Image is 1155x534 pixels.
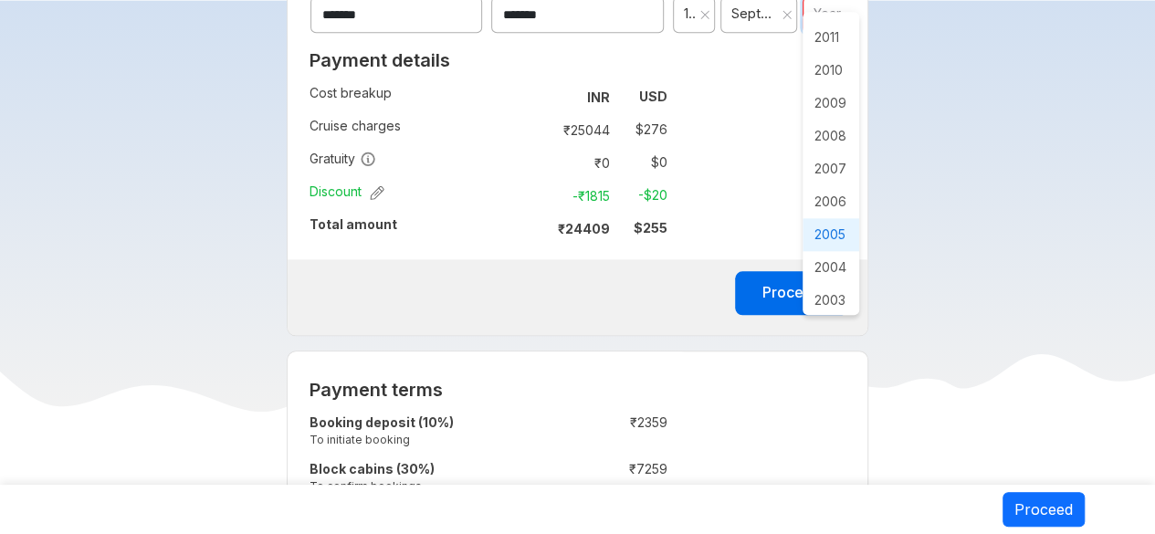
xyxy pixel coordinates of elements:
h2: Payment terms [310,379,667,401]
span: 2004 [803,251,858,284]
strong: Booking deposit (10%) [310,414,454,430]
td: : [532,80,541,113]
small: To confirm bookings [310,478,550,494]
td: : [532,146,541,179]
svg: close [699,9,710,20]
td: ₹ 7259 [559,456,667,503]
button: Proceed [735,271,849,315]
strong: Total amount [310,216,397,232]
span: Gratuity [310,150,376,168]
strong: USD [639,89,667,104]
td: -₹ 1815 [541,183,617,208]
span: 2006 [803,185,858,218]
td: ₹ 2359 [559,410,667,456]
td: : [532,113,541,146]
span: 2005 [803,218,858,251]
td: : [532,212,541,245]
strong: Block cabins (30%) [310,461,435,476]
td: Cost breakup [310,80,532,113]
span: 2003 [803,284,858,317]
td: $ 276 [617,117,667,142]
td: -$ 20 [617,183,667,208]
td: ₹ 0 [541,150,617,175]
span: 2008 [803,120,858,152]
span: 2011 [803,21,858,54]
td: Cruise charges [310,113,532,146]
span: 13 [684,5,696,23]
span: 2007 [803,152,858,185]
span: Discount [310,183,384,201]
strong: $ 255 [634,220,667,236]
td: : [532,179,541,212]
strong: INR [587,89,610,105]
td: : [550,456,559,503]
span: 2010 [803,54,858,87]
td: : [550,410,559,456]
span: September [731,5,774,23]
svg: close [782,9,793,20]
strong: ₹ 24409 [558,221,610,236]
td: $ 0 [617,150,667,175]
svg: angle down [844,5,855,24]
button: Clear [699,5,710,24]
button: Clear [782,5,793,24]
td: ₹ 25044 [541,117,617,142]
button: Proceed [1003,492,1085,527]
span: Year [814,5,841,21]
small: To initiate booking [310,432,550,447]
h2: Payment details [310,49,667,71]
span: 2009 [803,87,858,120]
